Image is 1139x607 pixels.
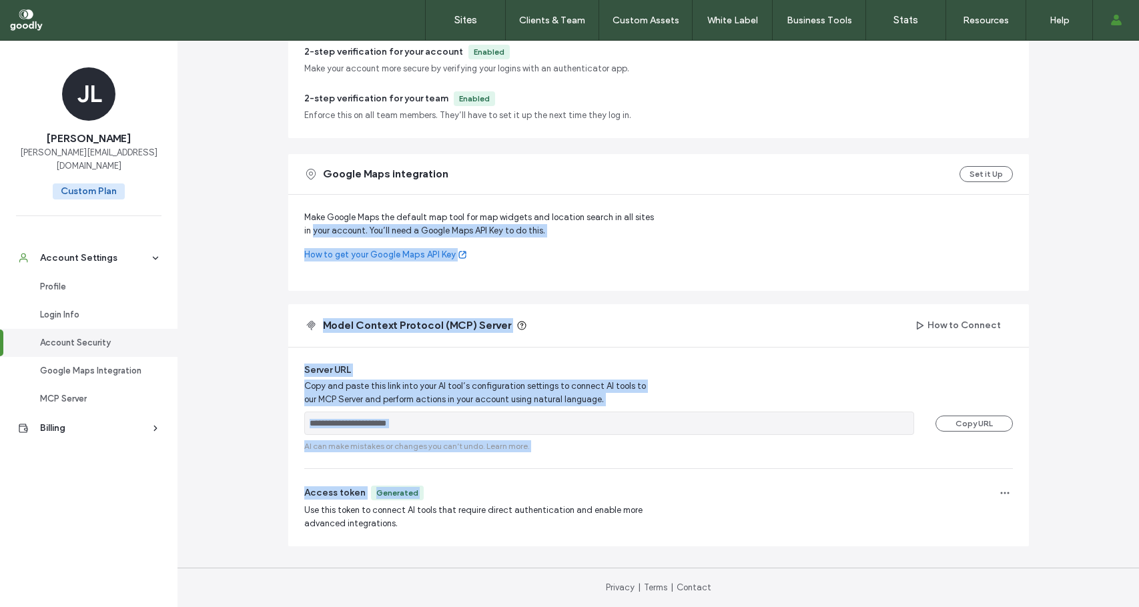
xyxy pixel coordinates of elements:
button: Set it Up [960,166,1013,182]
div: Login Info [40,308,149,322]
span: 2-step verification for your account [304,46,463,57]
span: Make your account more secure by verifying your logins with an authenticator app. [304,62,629,75]
div: Profile [40,280,149,293]
span: [PERSON_NAME] [47,131,131,146]
span: Access token [304,486,366,500]
button: How to Connect [903,315,1013,336]
span: Google Maps integration [323,167,448,181]
label: Sites [454,14,477,26]
span: Enforce this on all team members. They’ll have to set it up the next time they log in. [304,109,631,122]
label: Clients & Team [519,15,585,26]
span: 2-step verification for your team [304,93,448,104]
div: Account Settings [40,251,149,265]
div: JL [62,67,115,121]
div: Generated [376,487,418,499]
div: MCP Server [40,392,149,406]
div: Enabled [474,46,504,58]
div: Account Security [40,336,149,350]
label: White Label [707,15,758,26]
label: Business Tools [787,15,852,26]
span: Model Context Protocol (MCP) Server [323,318,511,333]
span: | [638,582,641,592]
a: Learn more. [486,440,530,452]
a: Terms [644,582,667,592]
a: Contact [677,582,711,592]
span: Server URL [304,364,351,377]
span: Custom Plan [53,183,125,199]
div: Google Maps Integration [40,364,149,378]
a: Privacy [606,582,635,592]
button: Copy URL [935,416,1013,432]
a: How to get your Google Maps API Key [304,248,659,261]
span: [PERSON_NAME][EMAIL_ADDRESS][DOMAIN_NAME] [16,146,161,173]
label: Custom Assets [613,15,679,26]
label: Help [1050,15,1070,26]
span: | [671,582,673,592]
span: Use this token to connect AI tools that require direct authentication and enable more advanced in... [304,504,657,530]
div: Enabled [459,93,490,105]
span: AI can make mistakes or changes you can’t undo. [304,440,1013,452]
label: Resources [963,15,1009,26]
div: Billing [40,422,149,435]
span: Copy and paste this link into your AI tool’s configuration settings to connect AI tools to our MC... [304,380,657,406]
label: Stats [893,14,918,26]
span: Make Google Maps the default map tool for map widgets and location search in all sites in your ac... [304,211,659,237]
span: Help [30,9,57,21]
